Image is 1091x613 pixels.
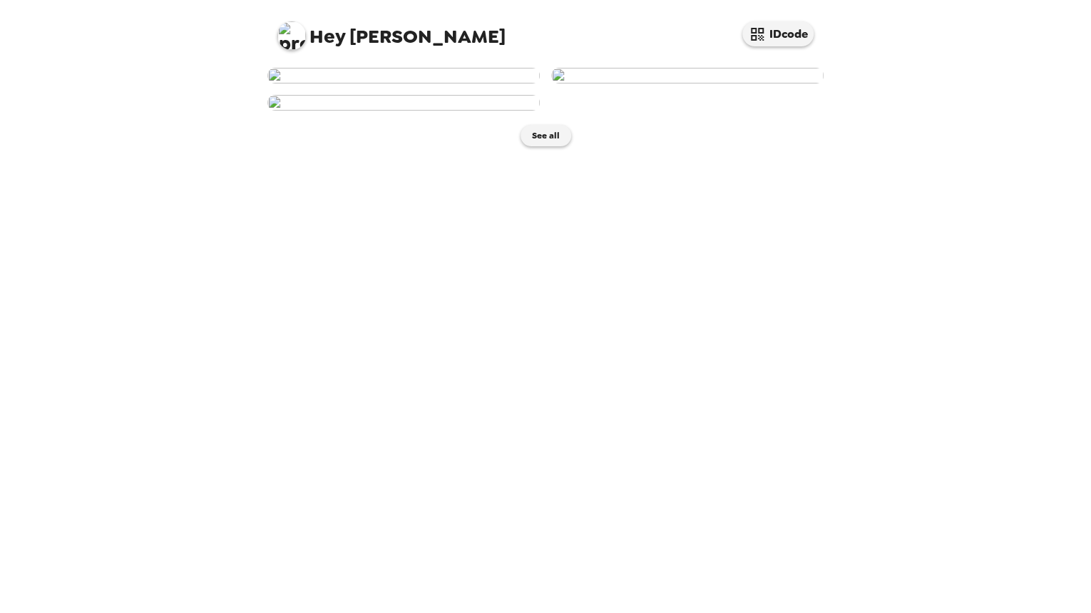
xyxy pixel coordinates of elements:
[742,21,814,46] button: IDcode
[277,14,506,46] span: [PERSON_NAME]
[521,125,571,146] button: See all
[267,68,540,83] img: user-273721
[309,24,345,49] span: Hey
[551,68,824,83] img: user-272755
[267,95,540,111] img: user-272648
[277,21,306,50] img: profile pic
